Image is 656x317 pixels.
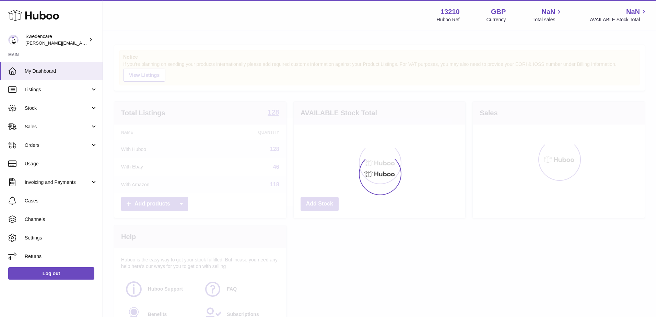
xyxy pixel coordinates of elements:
[25,142,90,149] span: Orders
[590,7,648,23] a: NaN AVAILABLE Stock Total
[491,7,506,16] strong: GBP
[532,7,563,23] a: NaN Total sales
[25,253,97,260] span: Returns
[25,235,97,241] span: Settings
[25,86,90,93] span: Listings
[590,16,648,23] span: AVAILABLE Stock Total
[25,216,97,223] span: Channels
[8,267,94,280] a: Log out
[541,7,555,16] span: NaN
[437,16,460,23] div: Huboo Ref
[25,68,97,74] span: My Dashboard
[25,105,90,111] span: Stock
[25,124,90,130] span: Sales
[532,16,563,23] span: Total sales
[25,198,97,204] span: Cases
[25,179,90,186] span: Invoicing and Payments
[626,7,640,16] span: NaN
[8,35,19,45] img: simon.shaw@swedencare.co.uk
[441,7,460,16] strong: 13210
[25,33,87,46] div: Swedencare
[25,161,97,167] span: Usage
[487,16,506,23] div: Currency
[25,40,174,46] span: [PERSON_NAME][EMAIL_ADDRESS][PERSON_NAME][DOMAIN_NAME]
